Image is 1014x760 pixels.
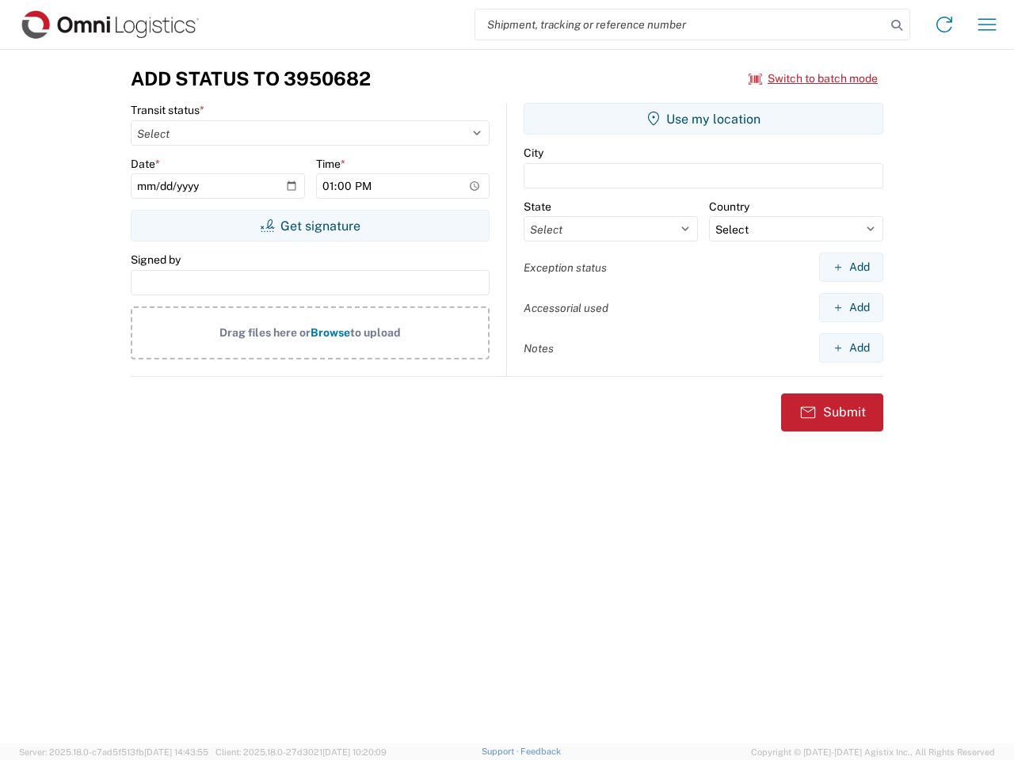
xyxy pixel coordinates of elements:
[475,9,886,40] input: Shipment, tracking or reference number
[215,747,387,757] span: Client: 2025.18.0-27d3021
[131,157,160,171] label: Date
[819,253,883,282] button: Add
[524,301,608,315] label: Accessorial used
[350,326,401,339] span: to upload
[322,747,387,757] span: [DATE] 10:20:09
[131,67,371,90] h3: Add Status to 3950682
[749,66,878,92] button: Switch to batch mode
[524,103,883,135] button: Use my location
[311,326,350,339] span: Browse
[316,157,345,171] label: Time
[520,747,561,756] a: Feedback
[524,199,551,214] label: State
[19,747,208,757] span: Server: 2025.18.0-c7ad5f513fb
[524,146,543,160] label: City
[219,326,311,339] span: Drag files here or
[819,293,883,322] button: Add
[131,253,181,267] label: Signed by
[524,341,554,355] label: Notes
[781,393,883,431] button: Submit
[709,199,749,214] label: Country
[819,333,883,363] button: Add
[482,747,521,756] a: Support
[751,745,995,759] span: Copyright © [DATE]-[DATE] Agistix Inc., All Rights Reserved
[144,747,208,757] span: [DATE] 14:43:55
[131,210,490,241] button: Get signature
[524,260,607,275] label: Exception status
[131,103,204,117] label: Transit status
